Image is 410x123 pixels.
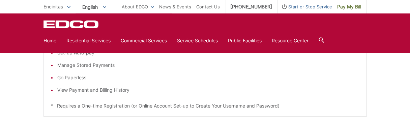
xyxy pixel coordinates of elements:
[43,20,99,28] a: EDCD logo. Return to the homepage.
[43,4,63,9] span: Encinitas
[228,37,262,44] a: Public Facilities
[121,37,167,44] a: Commercial Services
[57,86,359,94] li: View Payment and Billing History
[57,74,359,81] li: Go Paperless
[57,61,359,69] li: Manage Stored Payments
[51,102,359,110] p: * Requires a One-time Registration (or Online Account Set-up to Create Your Username and Password)
[77,1,111,12] span: English
[43,37,56,44] a: Home
[196,3,220,10] a: Contact Us
[122,3,154,10] a: About EDCO
[272,37,309,44] a: Resource Center
[177,37,218,44] a: Service Schedules
[57,49,359,56] li: Set-up Auto-pay
[337,3,361,10] span: Pay My Bill
[159,3,191,10] a: News & Events
[66,37,111,44] a: Residential Services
